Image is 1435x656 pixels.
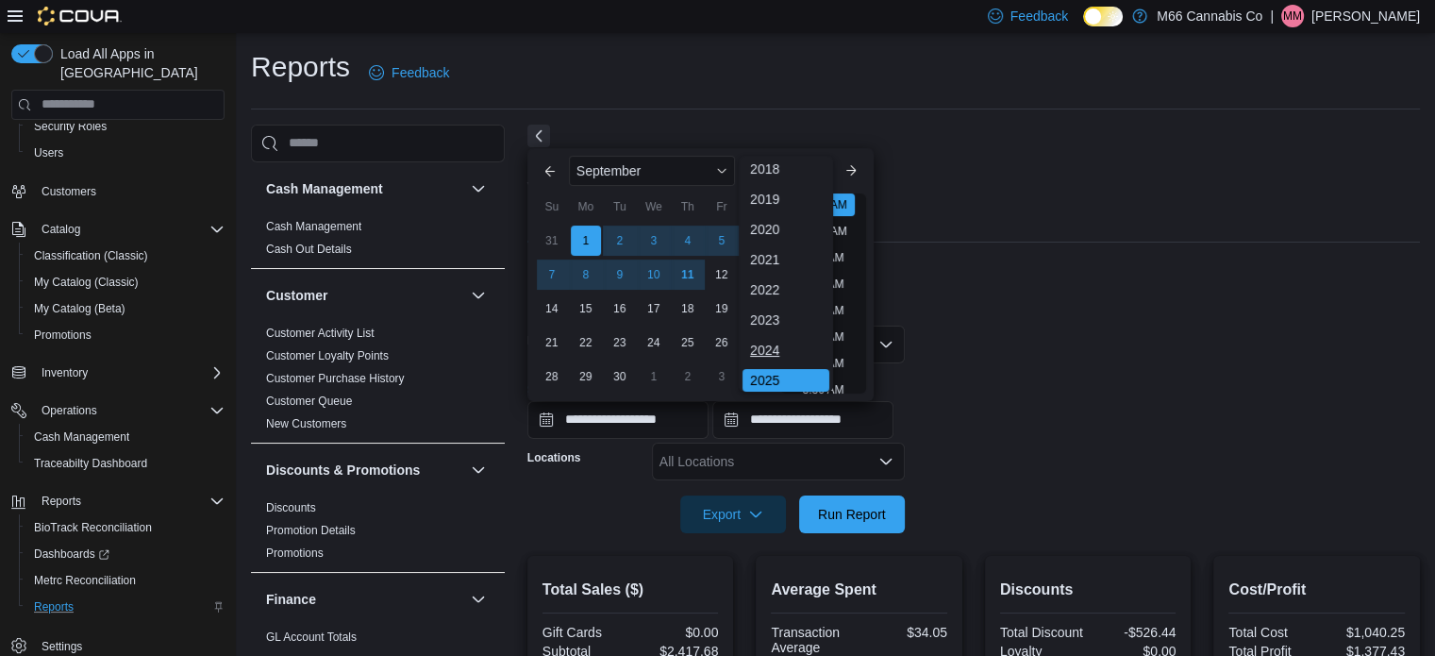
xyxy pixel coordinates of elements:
button: Cash Management [467,177,490,200]
div: Button. Open the month selector. September is currently selected. [569,156,735,186]
div: day-31 [537,226,567,256]
span: Inventory [42,365,88,380]
h2: Cost/Profit [1228,579,1405,601]
span: Customer Purchase History [266,371,405,386]
div: day-11 [673,260,703,290]
span: Users [26,142,225,164]
button: Customers [4,177,232,205]
button: BioTrack Reconciliation [19,514,232,541]
p: | [1270,5,1274,27]
div: 2025 [743,369,829,392]
a: Discounts [266,501,316,514]
label: Locations [527,450,581,465]
a: Promotions [26,324,99,346]
a: Users [26,142,71,164]
div: day-1 [571,226,601,256]
span: MM [1283,5,1302,27]
span: Inventory [34,362,225,384]
span: Security Roles [34,119,107,134]
div: Transaction Average [771,625,855,655]
div: $34.05 [863,625,947,640]
a: Feedback [361,54,457,92]
button: My Catalog (Classic) [19,269,232,295]
div: day-4 [673,226,703,256]
div: Customer [251,322,505,443]
span: Load All Apps in [GEOGRAPHIC_DATA] [53,44,225,82]
a: My Catalog (Beta) [26,297,133,320]
div: Tu [605,192,635,222]
div: Mike Messina [1281,5,1304,27]
a: Customer Loyalty Points [266,349,389,362]
button: Traceabilty Dashboard [19,450,232,477]
span: Promotions [266,546,324,561]
button: Finance [467,588,490,611]
h2: Discounts [1000,579,1176,601]
div: day-3 [707,362,737,392]
div: day-16 [605,294,635,324]
span: Security Roles [26,115,225,138]
span: Classification (Classic) [34,248,148,263]
a: New Customers [266,417,346,430]
h3: Discounts & Promotions [266,461,420,479]
div: day-9 [605,260,635,290]
span: Reports [42,494,81,509]
div: day-1 [639,362,669,392]
div: day-29 [571,362,601,392]
button: Previous Month [535,156,565,186]
span: Traceabilty Dashboard [26,452,225,475]
span: Traceabilty Dashboard [34,456,147,471]
button: Catalog [4,216,232,243]
h2: Average Spent [771,579,947,601]
button: Metrc Reconciliation [19,567,232,594]
span: Settings [42,639,82,654]
div: 2023 [743,309,829,331]
button: Catalog [34,218,88,241]
span: Feedback [1010,7,1068,25]
div: day-5 [707,226,737,256]
a: Dashboards [19,541,232,567]
a: Traceabilty Dashboard [26,452,155,475]
span: Customers [34,179,225,203]
div: day-28 [537,362,567,392]
div: Discounts & Promotions [251,496,505,572]
p: [PERSON_NAME] [1311,5,1420,27]
span: GL Account Totals [266,630,357,645]
span: Reports [26,596,225,618]
span: Promotions [34,328,92,343]
div: Mo [571,192,601,222]
div: We [639,192,669,222]
button: Inventory [34,362,95,384]
span: Users [34,145,63,160]
img: Cova [38,7,122,25]
span: Dashboards [34,547,109,562]
div: Total Discount [1000,625,1084,640]
span: Feedback [392,63,449,82]
button: Reports [19,594,232,620]
button: Cash Management [19,424,232,450]
button: Reports [4,488,232,514]
span: Run Report [818,505,886,524]
a: Security Roles [26,115,114,138]
div: day-2 [673,362,703,392]
span: Discounts [266,500,316,515]
button: Customer [266,286,463,305]
a: Cash Management [266,220,361,233]
button: Next month [836,156,866,186]
div: day-23 [605,328,635,358]
span: My Catalog (Beta) [34,301,125,316]
div: day-15 [571,294,601,324]
div: day-12 [707,260,737,290]
a: Cash Management [26,426,137,448]
h2: Total Sales ($) [542,579,719,601]
span: Promotions [26,324,225,346]
button: Discounts & Promotions [467,459,490,481]
div: Total Cost [1228,625,1312,640]
span: Metrc Reconciliation [34,573,136,588]
button: Operations [34,399,105,422]
div: -$526.44 [1092,625,1176,640]
a: Customer Activity List [266,327,375,340]
span: Operations [34,399,225,422]
a: Promotions [266,547,324,560]
div: day-24 [639,328,669,358]
div: day-8 [571,260,601,290]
